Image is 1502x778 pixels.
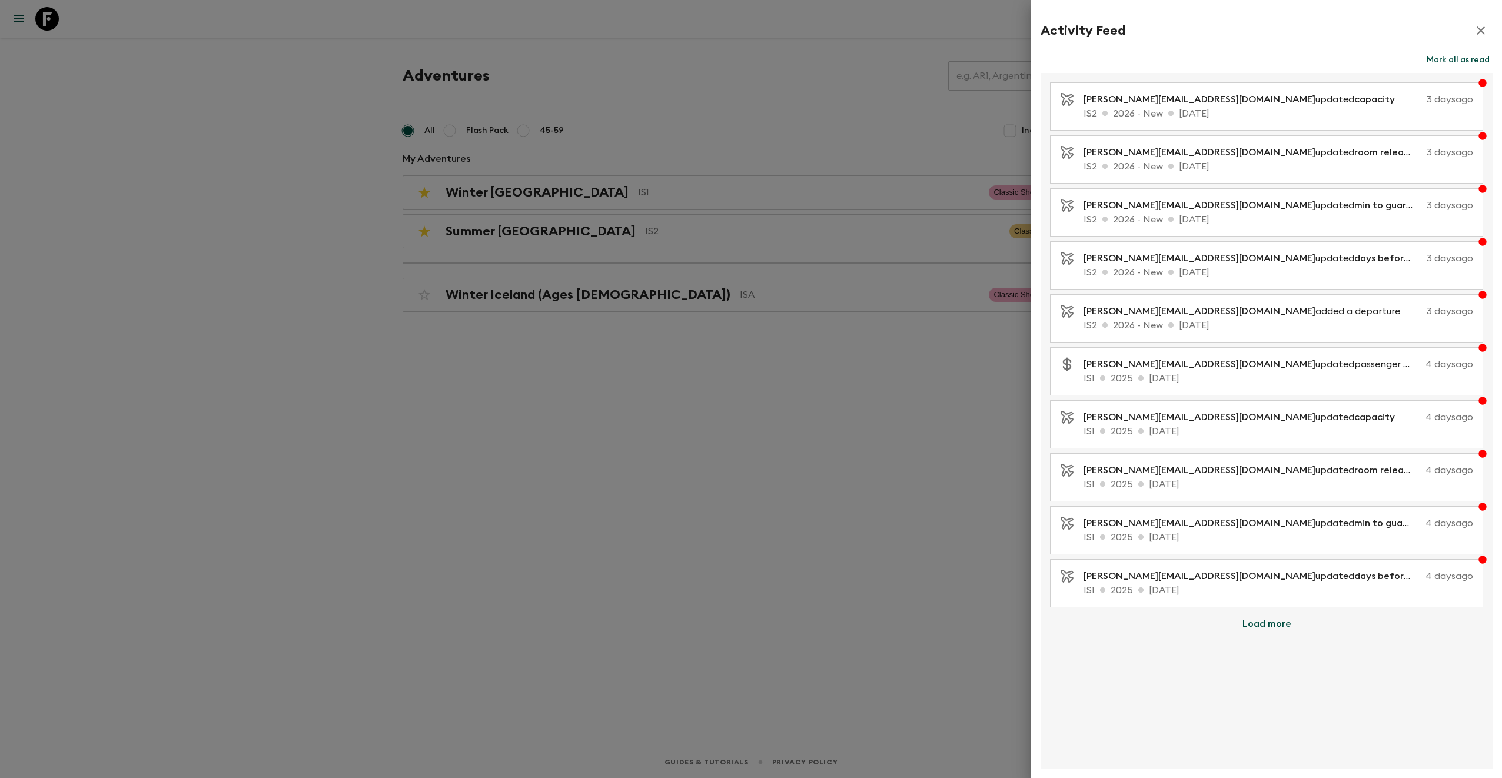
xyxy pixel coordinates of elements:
[1354,254,1488,263] span: days before departure for EB
[1084,466,1315,475] span: [PERSON_NAME][EMAIL_ADDRESS][DOMAIN_NAME]
[1084,413,1315,422] span: [PERSON_NAME][EMAIL_ADDRESS][DOMAIN_NAME]
[1084,145,1422,159] p: updated
[1425,463,1473,477] p: 4 days ago
[1354,95,1395,104] span: capacity
[1084,518,1315,528] span: [PERSON_NAME][EMAIL_ADDRESS][DOMAIN_NAME]
[1424,52,1493,68] button: Mark all as read
[1084,254,1315,263] span: [PERSON_NAME][EMAIL_ADDRESS][DOMAIN_NAME]
[1084,304,1410,318] p: added a departure
[1414,304,1473,318] p: 3 days ago
[1084,212,1473,227] p: IS2 2026 - New [DATE]
[1084,307,1315,316] span: [PERSON_NAME][EMAIL_ADDRESS][DOMAIN_NAME]
[1427,145,1473,159] p: 3 days ago
[1084,159,1473,174] p: IS2 2026 - New [DATE]
[1427,198,1473,212] p: 3 days ago
[1084,410,1404,424] p: updated
[1354,201,1434,210] span: min to guarantee
[1354,148,1437,157] span: room release days
[1425,516,1473,530] p: 4 days ago
[1354,466,1437,475] span: room release days
[1084,92,1404,107] p: updated
[1354,413,1395,422] span: capacity
[1354,571,1488,581] span: days before departure for EB
[1041,23,1125,38] h2: Activity Feed
[1409,410,1473,424] p: 4 days ago
[1427,251,1473,265] p: 3 days ago
[1084,477,1473,491] p: IS1 2025 [DATE]
[1084,571,1315,581] span: [PERSON_NAME][EMAIL_ADDRESS][DOMAIN_NAME]
[1084,251,1422,265] p: updated
[1425,569,1473,583] p: 4 days ago
[1084,357,1421,371] p: updated passenger costs
[1084,516,1421,530] p: updated
[1084,583,1473,597] p: IS1 2025 [DATE]
[1084,265,1473,280] p: IS2 2026 - New [DATE]
[1084,318,1473,333] p: IS2 2026 - New [DATE]
[1409,92,1473,107] p: 3 days ago
[1084,95,1315,104] span: [PERSON_NAME][EMAIL_ADDRESS][DOMAIN_NAME]
[1084,360,1315,369] span: [PERSON_NAME][EMAIL_ADDRESS][DOMAIN_NAME]
[1354,518,1434,528] span: min to guarantee
[1084,201,1315,210] span: [PERSON_NAME][EMAIL_ADDRESS][DOMAIN_NAME]
[1084,371,1473,385] p: IS1 2025 [DATE]
[1084,107,1473,121] p: IS2 2026 - New [DATE]
[1084,424,1473,438] p: IS1 2025 [DATE]
[1084,148,1315,157] span: [PERSON_NAME][EMAIL_ADDRESS][DOMAIN_NAME]
[1425,357,1473,371] p: 4 days ago
[1084,569,1421,583] p: updated
[1084,463,1421,477] p: updated
[1228,612,1305,636] button: Load more
[1084,530,1473,544] p: IS1 2025 [DATE]
[1084,198,1422,212] p: updated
